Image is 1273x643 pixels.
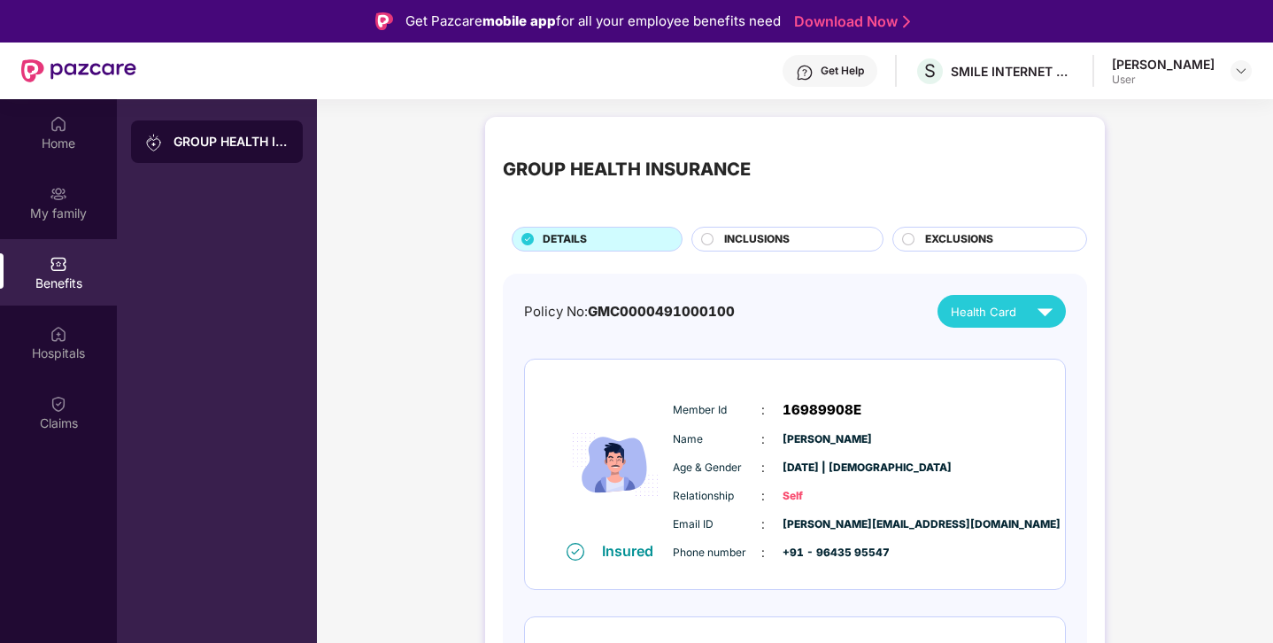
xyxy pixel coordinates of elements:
[174,133,289,151] div: GROUP HEALTH INSURANCE
[761,458,765,477] span: :
[951,63,1075,80] div: SMILE INTERNET TECHNOLOGIES PRIVATE LIMITED
[50,325,67,343] img: svg+xml;base64,PHN2ZyBpZD0iSG9zcGl0YWxzIiB4bWxucz0iaHR0cDovL3d3dy53My5vcmcvMjAwMC9zdmciIHdpZHRoPS...
[925,231,993,248] span: EXCLUSIONS
[951,303,1016,321] span: Health Card
[761,400,765,420] span: :
[503,156,751,183] div: GROUP HEALTH INSURANCE
[588,303,735,320] span: GMC0000491000100
[673,431,761,448] span: Name
[673,402,761,419] span: Member Id
[821,64,864,78] div: Get Help
[50,395,67,413] img: svg+xml;base64,PHN2ZyBpZD0iQ2xhaW0iIHhtbG5zPSJodHRwOi8vd3d3LnczLm9yZy8yMDAwL3N2ZyIgd2lkdGg9IjIwIi...
[796,64,814,81] img: svg+xml;base64,PHN2ZyBpZD0iSGVscC0zMngzMiIgeG1sbnM9Imh0dHA6Ly93d3cudzMub3JnLzIwMDAvc3ZnIiB3aWR0aD...
[405,11,781,32] div: Get Pazcare for all your employee benefits need
[903,12,910,31] img: Stroke
[482,12,556,29] strong: mobile app
[145,134,163,151] img: svg+xml;base64,PHN2ZyB3aWR0aD0iMjAiIGhlaWdodD0iMjAiIHZpZXdCb3g9IjAgMCAyMCAyMCIgZmlsbD0ibm9uZSIgeG...
[524,301,735,322] div: Policy No:
[673,488,761,505] span: Relationship
[794,12,905,31] a: Download Now
[761,486,765,506] span: :
[761,430,765,449] span: :
[724,231,790,248] span: INCLUSIONS
[50,115,67,133] img: svg+xml;base64,PHN2ZyBpZD0iSG9tZSIgeG1sbnM9Imh0dHA6Ly93d3cudzMub3JnLzIwMDAvc3ZnIiB3aWR0aD0iMjAiIG...
[567,543,584,561] img: svg+xml;base64,PHN2ZyB4bWxucz0iaHR0cDovL3d3dy53My5vcmcvMjAwMC9zdmciIHdpZHRoPSIxNiIgaGVpZ2h0PSIxNi...
[50,255,67,273] img: svg+xml;base64,PHN2ZyBpZD0iQmVuZWZpdHMiIHhtbG5zPSJodHRwOi8vd3d3LnczLm9yZy8yMDAwL3N2ZyIgd2lkdGg9Ij...
[761,515,765,534] span: :
[783,399,861,421] span: 16989908E
[602,542,664,560] div: Insured
[50,185,67,203] img: svg+xml;base64,PHN2ZyB3aWR0aD0iMjAiIGhlaWdodD0iMjAiIHZpZXdCb3g9IjAgMCAyMCAyMCIgZmlsbD0ibm9uZSIgeG...
[1112,56,1215,73] div: [PERSON_NAME]
[21,59,136,82] img: New Pazcare Logo
[562,388,668,541] img: icon
[783,516,871,533] span: [PERSON_NAME][EMAIL_ADDRESS][DOMAIN_NAME]
[1234,64,1248,78] img: svg+xml;base64,PHN2ZyBpZD0iRHJvcGRvd24tMzJ4MzIiIHhtbG5zPSJodHRwOi8vd3d3LnczLm9yZy8yMDAwL3N2ZyIgd2...
[543,231,587,248] span: DETAILS
[783,488,871,505] span: Self
[673,516,761,533] span: Email ID
[924,60,936,81] span: S
[673,545,761,562] span: Phone number
[783,545,871,562] span: +91 - 96435 95547
[783,431,871,448] span: [PERSON_NAME]
[673,460,761,476] span: Age & Gender
[937,295,1066,328] button: Health Card
[761,543,765,562] span: :
[375,12,393,30] img: Logo
[1112,73,1215,87] div: User
[783,460,871,476] span: [DATE] | [DEMOGRAPHIC_DATA]
[1030,296,1061,327] img: svg+xml;base64,PHN2ZyB4bWxucz0iaHR0cDovL3d3dy53My5vcmcvMjAwMC9zdmciIHZpZXdCb3g9IjAgMCAyNCAyNCIgd2...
